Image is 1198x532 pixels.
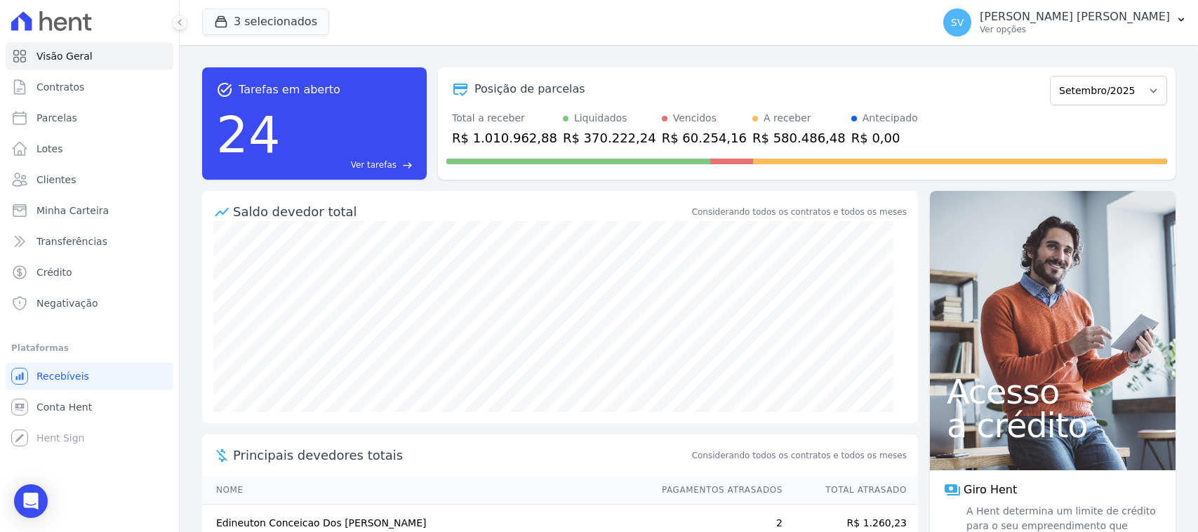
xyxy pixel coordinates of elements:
div: R$ 60.254,16 [662,128,747,147]
span: Visão Geral [36,49,93,63]
span: Conta Hent [36,400,92,414]
span: Minha Carteira [36,204,109,218]
p: [PERSON_NAME] [PERSON_NAME] [980,10,1170,24]
span: Principais devedores totais [233,446,689,465]
span: Giro Hent [964,481,1017,498]
button: 3 selecionados [202,8,329,35]
div: Considerando todos os contratos e todos os meses [692,206,907,218]
a: Recebíveis [6,362,173,390]
div: Saldo devedor total [233,202,689,221]
span: SV [951,18,964,27]
th: Pagamentos Atrasados [648,476,783,505]
span: Ver tarefas [351,159,397,171]
th: Nome [202,476,648,505]
div: A receber [764,111,811,126]
button: SV [PERSON_NAME] [PERSON_NAME] Ver opções [932,3,1198,42]
div: Antecipado [863,111,918,126]
div: R$ 0,00 [851,128,918,147]
span: Tarefas em aberto [239,81,340,98]
a: Ver tarefas east [286,159,413,171]
div: R$ 580.486,48 [752,128,846,147]
div: Total a receber [452,111,557,126]
span: Contratos [36,80,84,94]
a: Negativação [6,289,173,317]
div: R$ 1.010.962,88 [452,128,557,147]
span: Considerando todos os contratos e todos os meses [692,449,907,462]
span: Parcelas [36,111,77,125]
div: Liquidados [574,111,627,126]
span: Lotes [36,142,63,156]
span: a crédito [947,408,1159,442]
span: Transferências [36,234,107,248]
a: Crédito [6,258,173,286]
th: Total Atrasado [783,476,918,505]
a: Conta Hent [6,393,173,421]
div: R$ 370.222,24 [563,128,656,147]
a: Contratos [6,73,173,101]
p: Ver opções [980,24,1170,35]
span: Clientes [36,173,76,187]
span: east [402,160,413,171]
span: task_alt [216,81,233,98]
span: Negativação [36,296,98,310]
div: Open Intercom Messenger [14,484,48,518]
a: Lotes [6,135,173,163]
span: Recebíveis [36,369,89,383]
span: Acesso [947,375,1159,408]
div: Plataformas [11,340,168,357]
a: Visão Geral [6,42,173,70]
a: Clientes [6,166,173,194]
a: Minha Carteira [6,197,173,225]
a: Transferências [6,227,173,255]
span: Crédito [36,265,72,279]
a: Parcelas [6,104,173,132]
div: Posição de parcelas [474,81,585,98]
div: Vencidos [673,111,717,126]
div: 24 [216,98,281,171]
